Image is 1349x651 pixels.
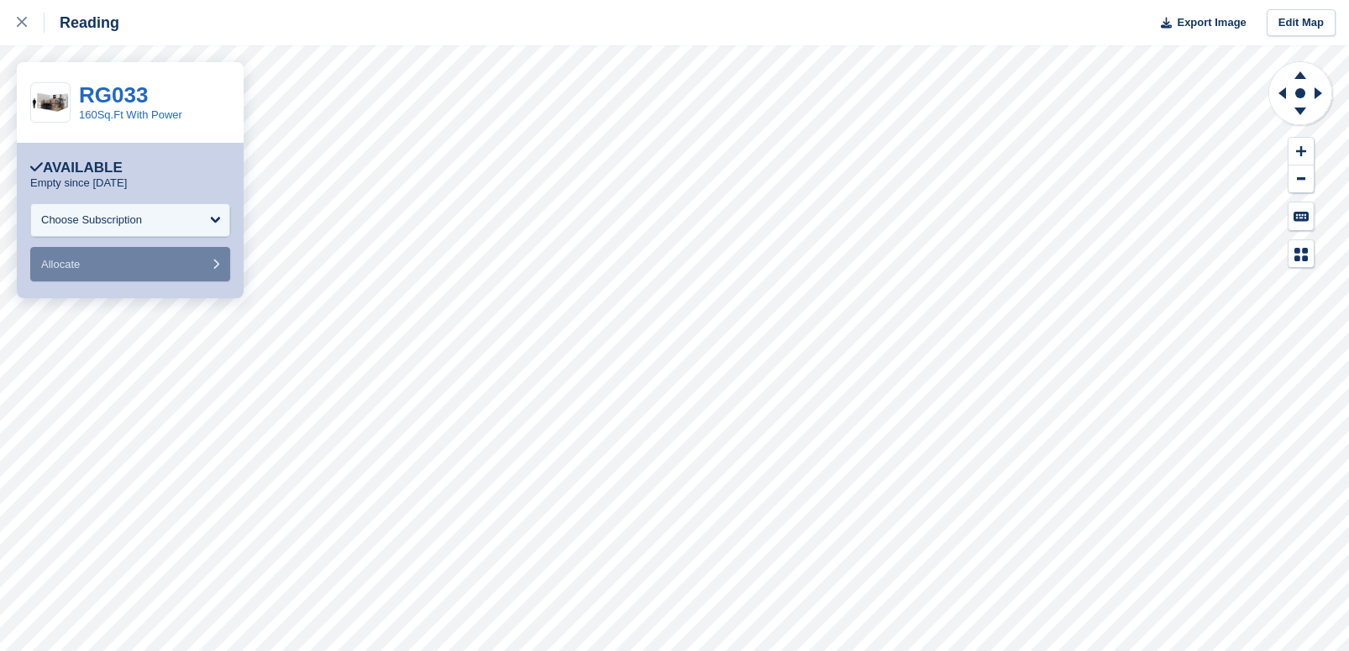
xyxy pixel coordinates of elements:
[45,13,119,33] div: Reading
[31,88,70,118] img: 150-sqft-unit.jpg
[30,160,123,176] div: Available
[1289,138,1314,165] button: Zoom In
[30,247,230,281] button: Allocate
[1289,165,1314,193] button: Zoom Out
[1289,240,1314,268] button: Map Legend
[41,212,142,228] div: Choose Subscription
[1289,202,1314,230] button: Keyboard Shortcuts
[30,176,127,190] p: Empty since [DATE]
[1267,9,1336,37] a: Edit Map
[79,108,182,121] a: 160Sq.Ft With Power
[41,258,80,270] span: Allocate
[79,82,148,108] a: RG033
[1151,9,1247,37] button: Export Image
[1177,14,1246,31] span: Export Image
